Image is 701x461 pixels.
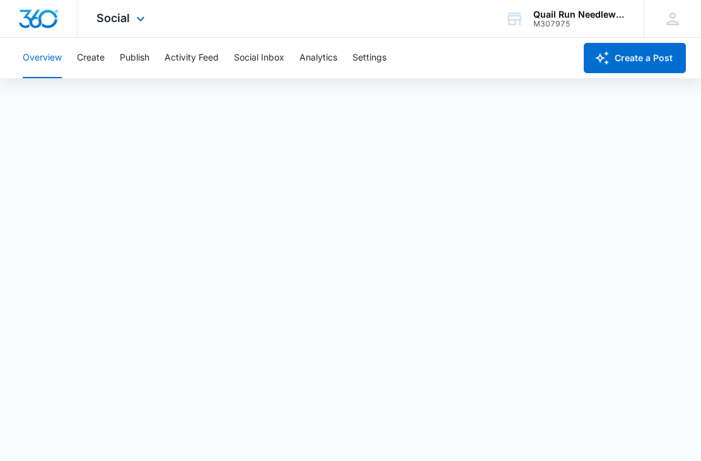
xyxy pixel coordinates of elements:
span: Social [96,11,130,25]
button: Publish [120,38,149,78]
button: Social Inbox [234,38,284,78]
button: Activity Feed [165,38,219,78]
div: account name [533,9,625,20]
button: Create [77,38,105,78]
button: Analytics [299,38,337,78]
button: Create a Post [584,43,686,73]
button: Overview [23,38,62,78]
button: Settings [352,38,386,78]
div: account id [533,20,625,28]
